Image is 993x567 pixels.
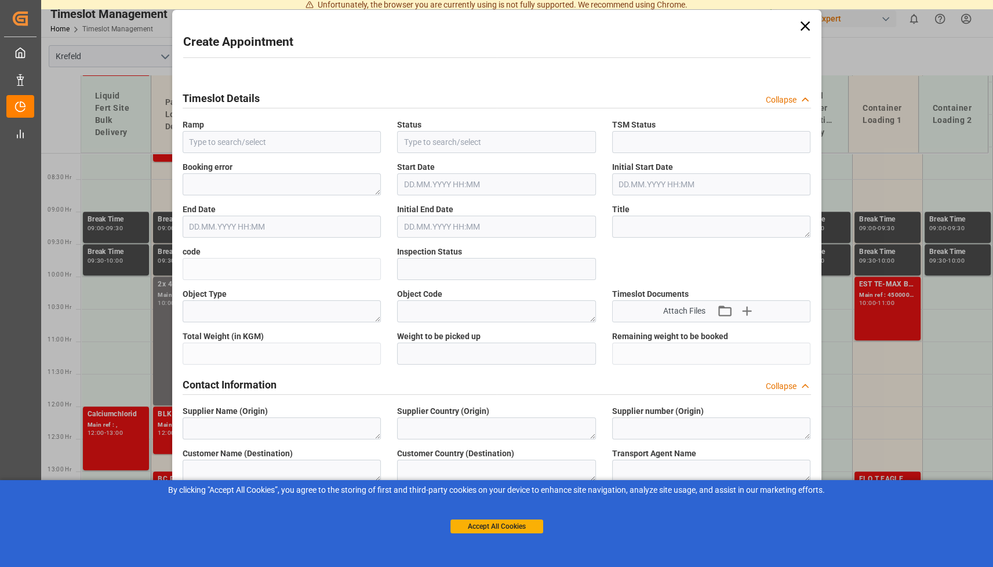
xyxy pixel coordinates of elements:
span: Start Date [397,161,435,173]
span: Weight to be picked up [397,330,481,343]
span: Remaining weight to be booked [612,330,728,343]
span: TSM Status [612,119,656,131]
span: Object Code [397,288,442,300]
span: Customer Country (Destination) [397,448,514,460]
h2: Timeslot Details [183,90,260,106]
div: Collapse [766,380,796,392]
span: Inspection Status [397,246,462,258]
div: Collapse [766,94,796,106]
input: DD.MM.YYYY HH:MM [612,173,811,195]
span: Status [397,119,421,131]
span: Transport Agent Name [612,448,696,460]
div: By clicking "Accept All Cookies”, you agree to the storing of first and third-party cookies on yo... [8,484,985,496]
input: DD.MM.YYYY HH:MM [397,173,596,195]
h2: Contact Information [183,377,277,392]
input: Type to search/select [183,131,381,153]
input: DD.MM.YYYY HH:MM [183,216,381,238]
span: Object Type [183,288,227,300]
span: Initial End Date [397,203,453,216]
span: Timeslot Documents [612,288,689,300]
span: Customer Name (Destination) [183,448,293,460]
button: Accept All Cookies [450,519,543,533]
span: Supplier number (Origin) [612,405,704,417]
span: Booking error [183,161,232,173]
span: Ramp [183,119,204,131]
h2: Create Appointment [183,33,293,52]
span: Total Weight (in KGM) [183,330,264,343]
span: Attach Files [663,305,705,317]
input: Type to search/select [397,131,596,153]
span: Supplier Name (Origin) [183,405,268,417]
input: DD.MM.YYYY HH:MM [397,216,596,238]
span: Title [612,203,630,216]
span: code [183,246,201,258]
span: Initial Start Date [612,161,673,173]
span: End Date [183,203,216,216]
span: Supplier Country (Origin) [397,405,489,417]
